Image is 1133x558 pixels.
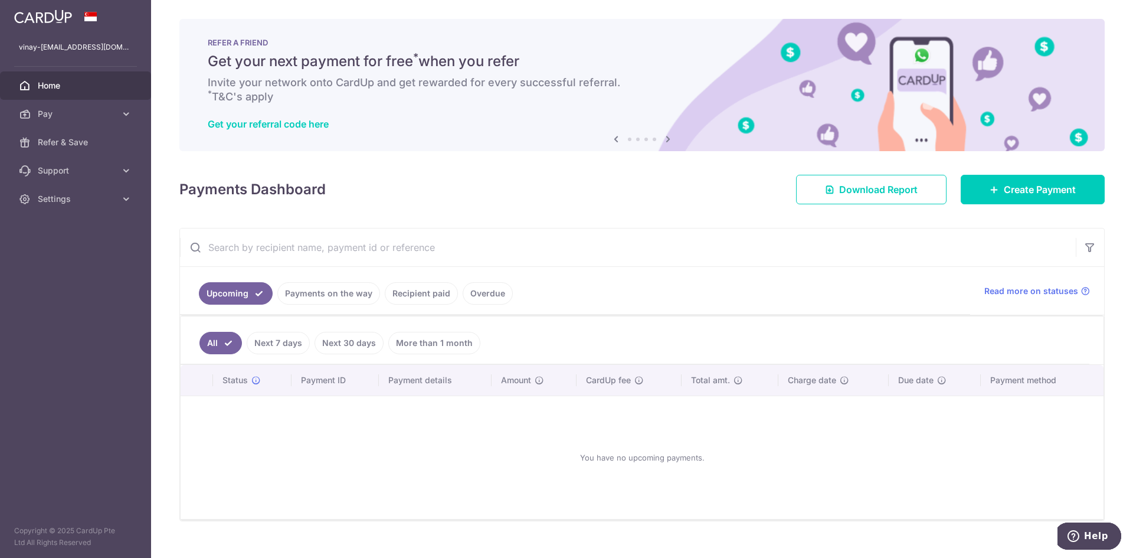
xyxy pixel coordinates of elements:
[38,136,116,148] span: Refer & Save
[199,332,242,354] a: All
[788,374,836,386] span: Charge date
[292,365,379,396] th: Payment ID
[208,52,1076,71] h5: Get your next payment for free when you refer
[19,41,132,53] p: vinay-[EMAIL_ADDRESS][DOMAIN_NAME]
[208,118,329,130] a: Get your referral code here
[277,282,380,305] a: Payments on the way
[1057,523,1121,552] iframe: Opens a widget where you can find more information
[38,108,116,120] span: Pay
[179,179,326,200] h4: Payments Dashboard
[839,182,918,197] span: Download Report
[981,365,1103,396] th: Payment method
[984,285,1078,297] span: Read more on statuses
[27,8,51,19] span: Help
[208,76,1076,104] h6: Invite your network onto CardUp and get rewarded for every successful referral. T&C's apply
[38,193,116,205] span: Settings
[984,285,1090,297] a: Read more on statuses
[1004,182,1076,197] span: Create Payment
[315,332,384,354] a: Next 30 days
[463,282,513,305] a: Overdue
[180,229,1076,266] input: Search by recipient name, payment id or reference
[38,165,116,177] span: Support
[501,374,531,386] span: Amount
[38,80,116,92] span: Home
[388,332,480,354] a: More than 1 month
[208,38,1076,47] p: REFER A FRIEND
[14,9,72,24] img: CardUp
[385,282,458,305] a: Recipient paid
[586,374,631,386] span: CardUp fee
[222,374,248,386] span: Status
[898,374,934,386] span: Due date
[691,374,730,386] span: Total amt.
[199,282,273,305] a: Upcoming
[195,406,1089,510] div: You have no upcoming payments.
[247,332,310,354] a: Next 7 days
[179,19,1105,151] img: RAF banner
[379,365,492,396] th: Payment details
[961,175,1105,204] a: Create Payment
[796,175,947,204] a: Download Report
